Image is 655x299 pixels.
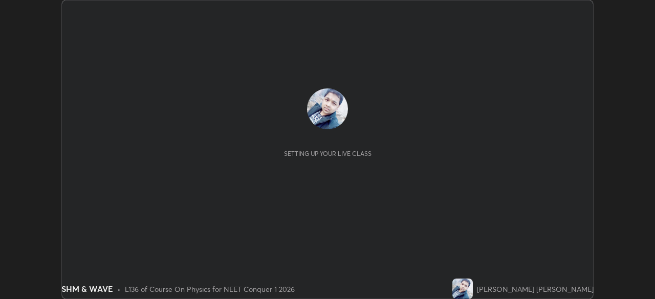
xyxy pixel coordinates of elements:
img: 3d9ed294aad449db84987aef4bcebc29.jpg [307,88,348,129]
div: L136 of Course On Physics for NEET Conquer 1 2026 [125,284,295,294]
img: 3d9ed294aad449db84987aef4bcebc29.jpg [452,279,473,299]
div: • [117,284,121,294]
div: Setting up your live class [284,150,372,157]
div: SHM & WAVE [61,283,113,295]
div: [PERSON_NAME] [PERSON_NAME] [477,284,594,294]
